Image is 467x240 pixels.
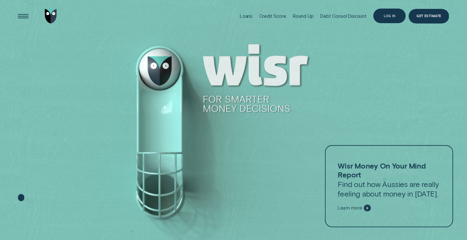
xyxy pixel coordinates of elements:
button: Open Menu [16,9,30,23]
strong: Wisr Money On Your Mind Report [338,161,426,179]
div: Round Up [293,13,314,19]
a: Wisr Money On Your Mind ReportFind out how Aussies are really feeling about money in [DATE].Learn... [325,145,453,228]
p: Find out how Aussies are really feeling about money in [DATE]. [338,161,440,198]
span: Learn more [338,205,362,211]
div: Debt Consol Discount [320,13,367,19]
div: Log in [384,15,395,17]
div: Credit Score [259,13,286,19]
img: Wisr [45,9,57,23]
a: Get Estimate [409,9,449,23]
div: Loans [240,13,253,19]
button: Log in [373,9,406,23]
